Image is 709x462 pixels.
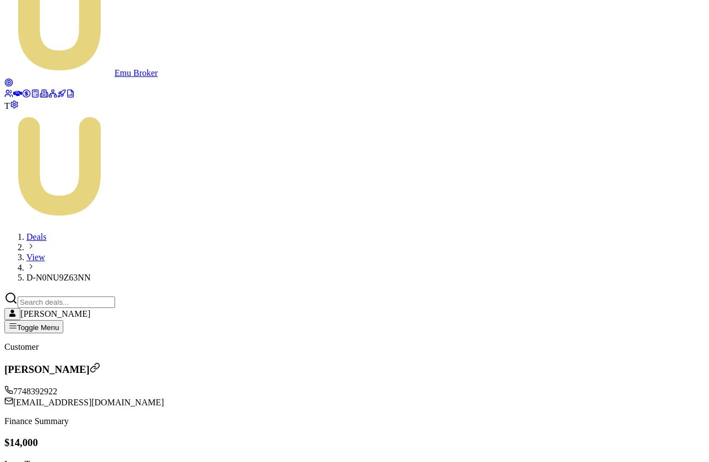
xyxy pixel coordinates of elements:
input: Search deals [18,296,115,308]
p: Customer [4,342,705,352]
a: Deals [26,232,46,241]
a: Emu Broker [4,68,158,78]
span: Toggle Menu [17,323,59,332]
nav: breadcrumb [4,232,705,283]
h3: $14,000 [4,437,705,449]
span: Emu Broker [114,68,158,78]
span: T [4,101,10,111]
span: D-N0NU9Z63NN [26,273,90,282]
p: Finance Summary [4,416,705,426]
span: [PERSON_NAME] [20,309,90,318]
img: Emu Money Test [4,111,114,221]
h3: [PERSON_NAME] [4,362,705,376]
a: View [26,252,45,262]
button: Toggle Menu [4,320,63,333]
div: 7748392922 [4,386,705,397]
div: [EMAIL_ADDRESS][DOMAIN_NAME] [4,397,705,408]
